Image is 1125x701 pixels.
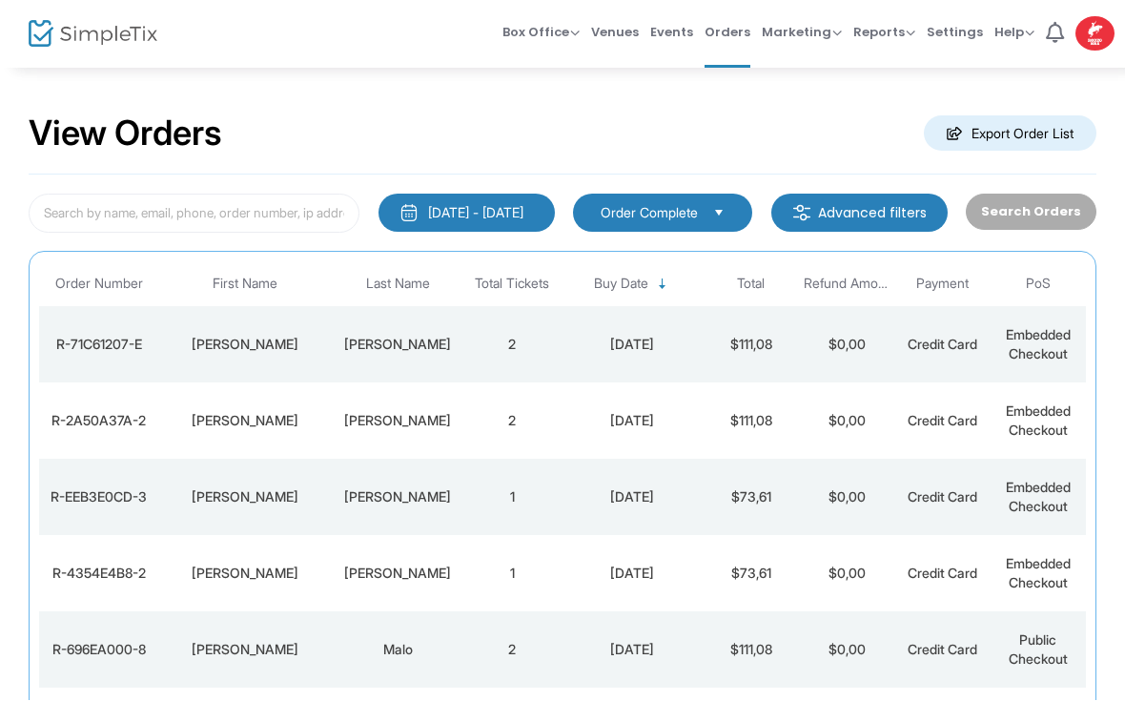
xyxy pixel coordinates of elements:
[799,383,894,460] td: $0,00
[464,307,560,383] td: 2
[908,337,977,353] span: Credit Card
[336,336,460,355] div: Tremblay
[994,24,1034,42] span: Help
[704,262,799,307] th: Total
[564,412,698,431] div: 2025-08-19
[44,565,153,584] div: R-4354E4B8-2
[399,204,419,223] img: monthly
[916,277,969,293] span: Payment
[44,412,153,431] div: R-2A50A37A-2
[336,565,460,584] div: Menard
[771,195,948,233] m-button: Advanced filters
[336,412,460,431] div: Berthiaume
[908,566,977,582] span: Credit Card
[799,536,894,612] td: $0,00
[594,277,648,293] span: Buy Date
[1006,403,1071,439] span: Embedded Checkout
[924,116,1096,152] m-button: Export Order List
[799,612,894,689] td: $0,00
[704,612,799,689] td: $111,08
[704,383,799,460] td: $111,08
[1006,556,1071,591] span: Embedded Checkout
[564,565,698,584] div: 2025-08-18
[44,488,153,507] div: R-EEB3E0CD-3
[464,262,560,307] th: Total Tickets
[704,307,799,383] td: $111,08
[1006,480,1071,515] span: Embedded Checkout
[29,195,359,234] input: Search by name, email, phone, order number, ip address, or last 4 digits of card
[163,412,325,431] div: Francis
[1026,277,1051,293] span: PoS
[464,460,560,536] td: 1
[908,489,977,505] span: Credit Card
[366,277,430,293] span: Last Name
[704,536,799,612] td: $73,61
[464,612,560,689] td: 2
[55,277,143,293] span: Order Number
[799,307,894,383] td: $0,00
[650,9,693,57] span: Events
[163,641,325,660] div: François-Charles
[44,336,153,355] div: R-71C61207-E
[464,536,560,612] td: 1
[853,24,915,42] span: Reports
[464,383,560,460] td: 2
[792,204,811,223] img: filter
[564,641,698,660] div: 2025-08-18
[336,488,460,507] div: Faucher
[564,336,698,355] div: 2025-08-19
[564,488,698,507] div: 2025-08-18
[799,460,894,536] td: $0,00
[44,641,153,660] div: R-696EA000-8
[908,642,977,658] span: Credit Card
[163,336,325,355] div: Sylvain
[601,204,698,223] span: Order Complete
[927,9,983,57] span: Settings
[163,565,325,584] div: Antoine
[502,24,580,42] span: Box Office
[163,488,325,507] div: Tristan
[704,460,799,536] td: $73,61
[908,413,977,429] span: Credit Card
[706,203,732,224] button: Select
[213,277,277,293] span: First Name
[378,195,555,233] button: [DATE] - [DATE]
[29,113,222,155] h2: View Orders
[591,9,639,57] span: Venues
[799,262,894,307] th: Refund Amount
[1009,632,1068,668] span: Public Checkout
[428,204,523,223] div: [DATE] - [DATE]
[336,641,460,660] div: Malo
[705,9,750,57] span: Orders
[655,278,670,293] span: Sortable
[762,24,842,42] span: Marketing
[1006,327,1071,362] span: Embedded Checkout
